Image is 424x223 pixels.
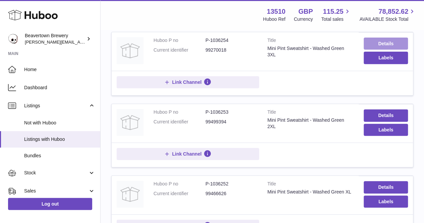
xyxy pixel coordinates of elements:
[323,7,343,16] span: 115.25
[267,37,354,45] strong: Title
[205,181,257,187] dd: P-1036252
[24,103,88,109] span: Listings
[117,181,143,208] img: Mini Pint Sweatshirt - Washed Green XL
[154,47,205,53] dt: Current identifier
[321,7,351,22] a: 115.25 Total sales
[364,196,408,208] button: Labels
[25,33,85,45] div: Beavertown Brewery
[154,190,205,197] dt: Current identifier
[294,16,313,22] div: Currency
[24,188,88,194] span: Sales
[364,52,408,64] button: Labels
[24,120,95,126] span: Not with Huboo
[154,119,205,125] dt: Current identifier
[205,119,257,125] dd: 99499394
[117,76,259,88] button: Link Channel
[117,148,259,160] button: Link Channel
[364,181,408,193] a: Details
[24,170,88,176] span: Stock
[172,79,201,85] span: Link Channel
[267,7,286,16] strong: 13510
[24,153,95,159] span: Bundles
[154,181,205,187] dt: Huboo P no
[24,85,95,91] span: Dashboard
[172,151,201,157] span: Link Channel
[205,47,257,53] dd: 99270018
[117,37,143,64] img: Mini Pint Sweatshirt - Washed Green 3XL
[267,109,354,117] strong: Title
[364,124,408,136] button: Labels
[205,190,257,197] dd: 99466626
[364,109,408,121] a: Details
[154,37,205,44] dt: Huboo P no
[8,198,92,210] a: Log out
[24,66,95,73] span: Home
[267,117,354,130] div: Mini Pint Sweatshirt - Washed Green 2XL
[359,7,416,22] a: 78,852.62 AVAILABLE Stock Total
[24,136,95,143] span: Listings with Huboo
[359,16,416,22] span: AVAILABLE Stock Total
[267,181,354,189] strong: Title
[364,38,408,50] a: Details
[205,109,257,115] dd: P-1036253
[205,37,257,44] dd: P-1036254
[378,7,408,16] span: 78,852.62
[154,109,205,115] dt: Huboo P no
[267,189,354,195] div: Mini Pint Sweatshirt - Washed Green XL
[298,7,313,16] strong: GBP
[267,45,354,58] div: Mini Pint Sweatshirt - Washed Green 3XL
[321,16,351,22] span: Total sales
[117,109,143,136] img: Mini Pint Sweatshirt - Washed Green 2XL
[25,39,134,45] span: [PERSON_NAME][EMAIL_ADDRESS][DOMAIN_NAME]
[263,16,286,22] div: Huboo Ref
[8,34,18,44] img: millie@beavertownbrewery.co.uk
